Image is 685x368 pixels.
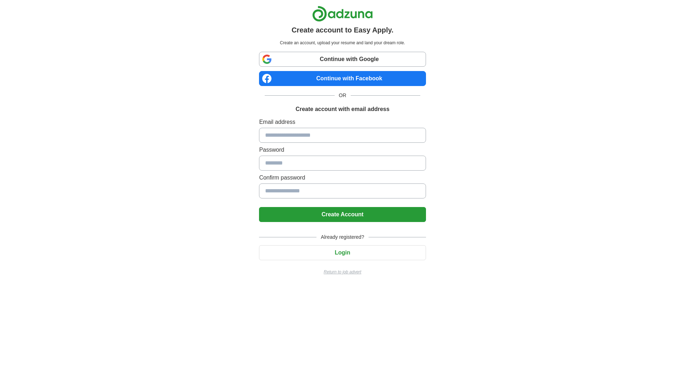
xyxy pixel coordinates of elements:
[260,40,424,46] p: Create an account, upload your resume and land your dream role.
[259,249,426,256] a: Login
[259,71,426,86] a: Continue with Facebook
[259,207,426,222] button: Create Account
[316,233,368,241] span: Already registered?
[291,25,394,35] h1: Create account to Easy Apply.
[335,92,351,99] span: OR
[295,105,389,114] h1: Create account with email address
[259,245,426,260] button: Login
[259,146,426,154] label: Password
[259,269,426,275] a: Return to job advert
[259,173,426,182] label: Confirm password
[259,118,426,126] label: Email address
[259,52,426,67] a: Continue with Google
[312,6,373,22] img: Adzuna logo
